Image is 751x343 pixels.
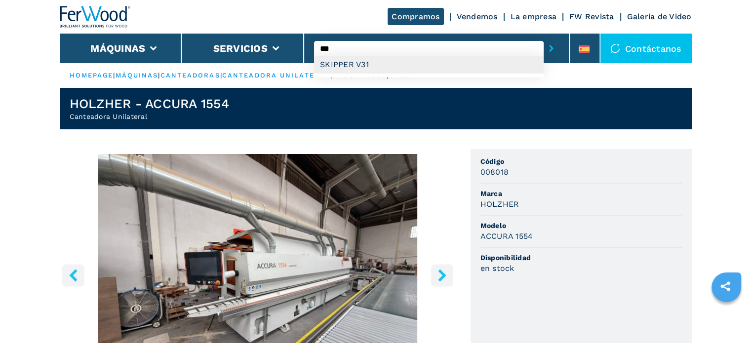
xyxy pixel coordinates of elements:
[480,189,682,198] span: Marca
[158,72,160,79] span: |
[480,253,682,263] span: Disponibilidad
[213,42,268,54] button: Servicios
[90,42,145,54] button: Máquinas
[388,8,443,25] a: Compramos
[62,264,84,286] button: left-button
[627,12,692,21] a: Galeria de Video
[600,34,692,63] div: Contáctanos
[569,12,614,21] a: FW Revista
[70,112,229,121] h2: Canteadora Unilateral
[480,156,682,166] span: Código
[116,72,158,79] a: máquinas
[113,72,115,79] span: |
[610,43,620,53] img: Contáctanos
[511,12,557,21] a: La empresa
[70,72,114,79] a: HOMEPAGE
[480,221,682,230] span: Modelo
[480,166,509,178] h3: 008018
[709,299,744,336] iframe: Chat
[480,230,533,242] h3: ACCURA 1554
[713,274,738,299] a: sharethis
[314,56,544,74] div: SKIPPER V31
[457,12,498,21] a: Vendemos
[160,72,220,79] a: canteadoras
[480,198,519,210] h3: HOLZHER
[222,72,330,79] a: canteadora unilateral
[431,264,453,286] button: right-button
[220,72,222,79] span: |
[60,6,131,28] img: Ferwood
[70,96,229,112] h1: HOLZHER - ACCURA 1554
[544,37,559,60] button: submit-button
[480,263,514,274] h3: en stock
